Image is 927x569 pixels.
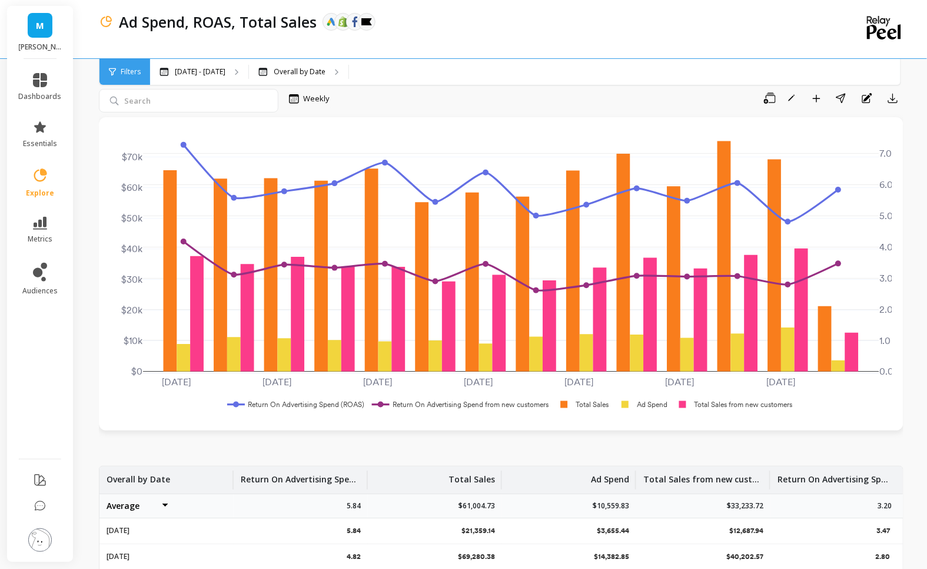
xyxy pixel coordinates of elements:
input: Search [99,89,278,113]
p: 4.82 [347,552,361,561]
span: metrics [28,234,52,244]
p: Ad Spend [591,467,629,485]
p: 5.84 [347,526,361,535]
p: 3.20 [878,501,892,511]
img: header icon [99,15,113,29]
p: $10,559.83 [593,501,629,511]
p: [DATE] - [DATE] [175,67,225,77]
p: Total Sales [448,467,495,485]
p: $14,382.85 [594,552,629,561]
p: [DATE] [107,526,129,535]
p: maude [19,42,62,52]
p: Overall by Date [107,467,170,485]
p: $69,280.38 [458,552,495,561]
img: profile picture [28,528,52,552]
p: Return On Advertising Spend (ROAS) [241,467,361,485]
p: Ad Spend, ROAS, Total Sales [119,12,317,32]
img: api.fb.svg [350,16,360,27]
span: Weekly [303,93,330,104]
p: Overall by Date [274,67,325,77]
span: audiences [22,286,58,296]
span: Filters [121,67,141,77]
p: $40,202.57 [726,552,763,561]
img: api.google.svg [326,16,337,27]
p: $33,233.72 [727,501,763,511]
p: $12,687.94 [729,526,763,535]
p: $61,004.73 [458,501,495,511]
p: Total Sales from new customers [643,467,763,485]
span: explore [26,188,54,198]
span: M [36,19,44,32]
p: 3.47 [877,526,893,535]
p: 5.84 [347,501,361,511]
span: dashboards [19,92,62,101]
p: [DATE] [107,552,129,561]
p: $21,359.14 [461,526,495,535]
p: Return On Advertising Spend from new customers [778,467,892,485]
img: api.klaviyo.svg [361,18,372,25]
span: essentials [23,139,57,148]
p: 2.80 [876,552,893,561]
img: api.shopify.svg [338,16,348,27]
p: $3,655.44 [597,526,629,535]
